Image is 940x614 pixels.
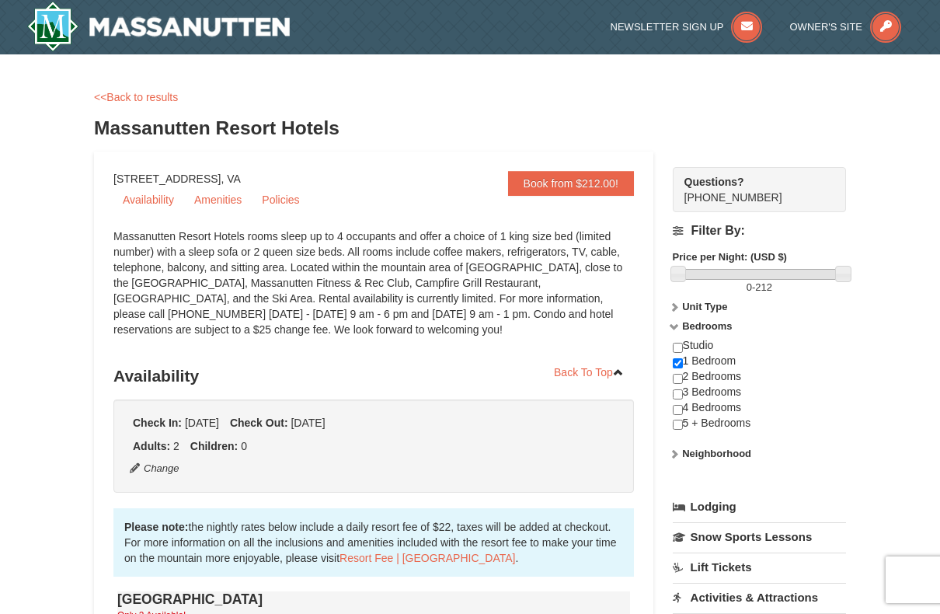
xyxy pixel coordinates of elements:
img: Massanutten Resort Logo [27,2,290,51]
button: Change [129,460,180,477]
a: Availability [113,188,183,211]
span: [DATE] [185,417,219,429]
span: 2 [173,440,179,452]
span: Owner's Site [790,21,863,33]
span: 0 [241,440,247,452]
strong: Check In: [133,417,182,429]
span: 212 [755,281,772,293]
a: <<Back to results [94,91,178,103]
h3: Massanutten Resort Hotels [94,113,846,144]
a: Resort Fee | [GEOGRAPHIC_DATA] [339,552,515,564]
a: Owner's Site [790,21,902,33]
a: Amenities [185,188,251,211]
a: Policies [252,188,308,211]
strong: Unit Type [682,301,727,312]
a: Activities & Attractions [673,583,846,612]
strong: Please note: [124,521,188,533]
strong: Adults: [133,440,170,452]
span: [DATE] [291,417,325,429]
a: Lift Tickets [673,553,846,581]
a: Book from $212.00! [508,171,634,196]
a: Massanutten Resort [27,2,290,51]
label: - [673,280,846,295]
div: Massanutten Resort Hotels rooms sleep up to 4 occupants and offer a choice of 1 king size bed (li... [113,229,634,353]
strong: Price per Night: (USD $) [673,251,787,263]
h4: Filter By: [673,224,846,238]
h4: [GEOGRAPHIC_DATA] [117,591,630,607]
a: Snow Sports Lessons [673,522,846,551]
a: Lodging [673,493,846,521]
span: 0 [747,281,752,293]
a: Newsletter Sign Up [611,21,763,33]
strong: Neighborhood [682,448,751,459]
strong: Questions? [684,176,744,188]
a: Back To Top [544,361,634,384]
h3: Availability [113,361,634,392]
strong: Children: [190,440,238,452]
strong: Check Out: [230,417,288,429]
div: the nightly rates below include a daily resort fee of $22, taxes will be added at checkout. For m... [113,508,634,577]
div: Studio 1 Bedroom 2 Bedrooms 3 Bedrooms 4 Bedrooms 5 + Bedrooms [673,338,846,446]
strong: Bedrooms [682,320,732,332]
span: [PHONE_NUMBER] [684,174,818,204]
span: Newsletter Sign Up [611,21,724,33]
